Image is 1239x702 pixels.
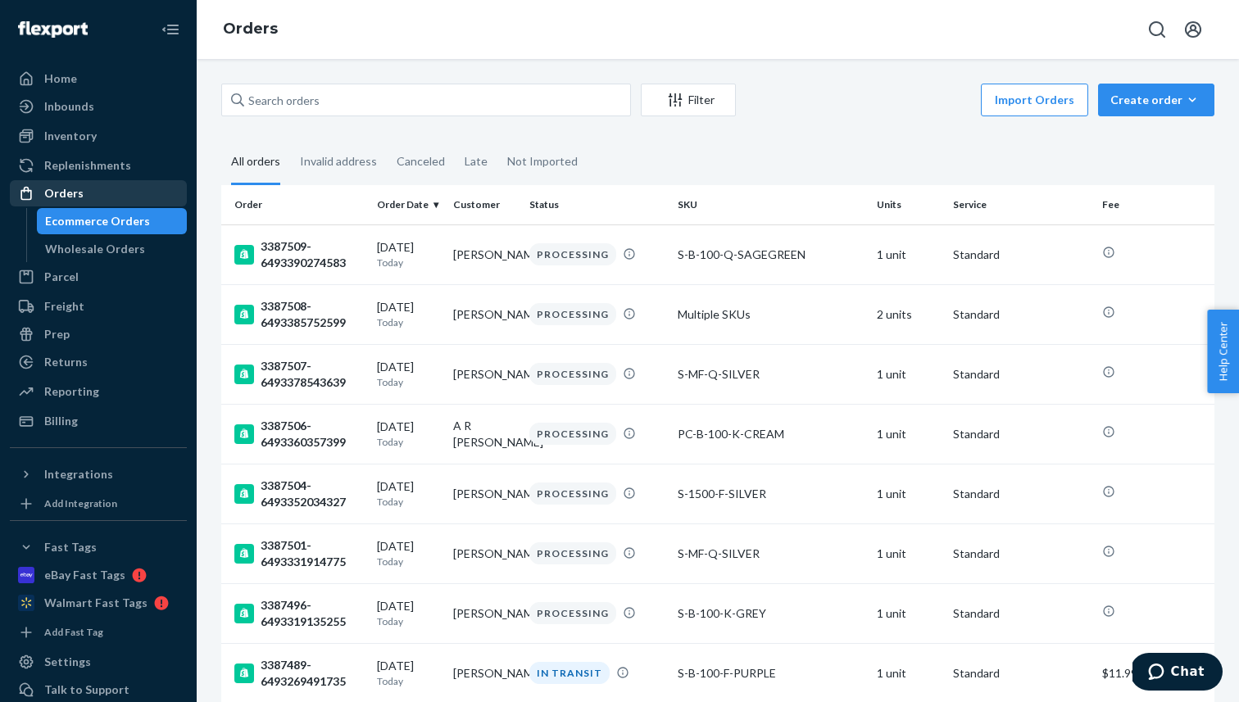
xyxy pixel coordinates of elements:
[953,247,1089,263] p: Standard
[234,238,364,271] div: 3387509-6493390274583
[377,538,440,568] div: [DATE]
[377,419,440,449] div: [DATE]
[223,20,278,38] a: Orders
[10,562,187,588] a: eBay Fast Tags
[523,185,672,224] th: Status
[453,197,516,211] div: Customer
[377,658,440,688] div: [DATE]
[18,21,88,38] img: Flexport logo
[447,284,523,344] td: [PERSON_NAME]
[234,418,364,451] div: 3387506-6493360357399
[44,595,147,611] div: Walmart Fast Tags
[10,180,187,206] a: Orders
[953,665,1089,682] p: Standard
[953,486,1089,502] p: Standard
[300,140,377,183] div: Invalid address
[234,478,364,510] div: 3387504-6493352034327
[678,546,863,562] div: S-MF-Q-SILVER
[870,185,946,224] th: Units
[234,298,364,331] div: 3387508-6493385752599
[529,542,616,564] div: PROCESSING
[44,539,97,555] div: Fast Tags
[377,478,440,509] div: [DATE]
[671,185,869,224] th: SKU
[44,354,88,370] div: Returns
[529,662,610,684] div: IN TRANSIT
[678,665,863,682] div: S-B-100-F-PURPLE
[447,404,523,464] td: A R [PERSON_NAME]
[1141,13,1173,46] button: Open Search Box
[1098,84,1214,116] button: Create order
[231,140,280,185] div: All orders
[221,84,631,116] input: Search orders
[44,70,77,87] div: Home
[10,461,187,487] button: Integrations
[870,224,946,284] td: 1 unit
[44,383,99,400] div: Reporting
[44,625,103,639] div: Add Fast Tag
[44,128,97,144] div: Inventory
[44,654,91,670] div: Settings
[529,363,616,385] div: PROCESSING
[377,299,440,329] div: [DATE]
[10,534,187,560] button: Fast Tags
[678,247,863,263] div: S-B-100-Q-SAGEGREEN
[10,66,187,92] a: Home
[234,537,364,570] div: 3387501-6493331914775
[10,293,187,319] a: Freight
[1177,13,1209,46] button: Open account menu
[377,598,440,628] div: [DATE]
[671,284,869,344] td: Multiple SKUs
[10,494,187,514] a: Add Integration
[870,284,946,344] td: 2 units
[377,674,440,688] p: Today
[234,657,364,690] div: 3387489-6493269491735
[953,306,1089,323] p: Standard
[377,359,440,389] div: [DATE]
[870,404,946,464] td: 1 unit
[44,185,84,202] div: Orders
[678,605,863,622] div: S-B-100-K-GREY
[10,408,187,434] a: Billing
[45,213,150,229] div: Ecommerce Orders
[10,378,187,405] a: Reporting
[678,426,863,442] div: PC-B-100-K-CREAM
[870,464,946,523] td: 1 unit
[154,13,187,46] button: Close Navigation
[10,349,187,375] a: Returns
[529,423,616,445] div: PROCESSING
[10,264,187,290] a: Parcel
[44,567,125,583] div: eBay Fast Tags
[1132,653,1223,694] iframe: Opens a widget where you can chat to one of our agents
[953,426,1089,442] p: Standard
[10,123,187,149] a: Inventory
[981,84,1088,116] button: Import Orders
[641,84,736,116] button: Filter
[642,92,735,108] div: Filter
[946,185,1096,224] th: Service
[1207,310,1239,393] span: Help Center
[397,140,445,183] div: Canceled
[377,239,440,269] div: [DATE]
[44,269,79,285] div: Parcel
[529,243,616,265] div: PROCESSING
[44,298,84,315] div: Freight
[870,344,946,404] td: 1 unit
[10,649,187,675] a: Settings
[377,256,440,269] p: Today
[529,303,616,325] div: PROCESSING
[44,496,117,510] div: Add Integration
[678,366,863,383] div: S-MF-Q-SILVER
[234,597,364,630] div: 3387496-6493319135255
[37,208,188,234] a: Ecommerce Orders
[529,482,616,505] div: PROCESSING
[10,321,187,347] a: Prep
[45,241,145,257] div: Wholesale Orders
[529,602,616,624] div: PROCESSING
[465,140,488,183] div: Late
[447,464,523,523] td: [PERSON_NAME]
[44,682,129,698] div: Talk to Support
[870,583,946,643] td: 1 unit
[447,523,523,583] td: [PERSON_NAME]
[44,157,131,174] div: Replenishments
